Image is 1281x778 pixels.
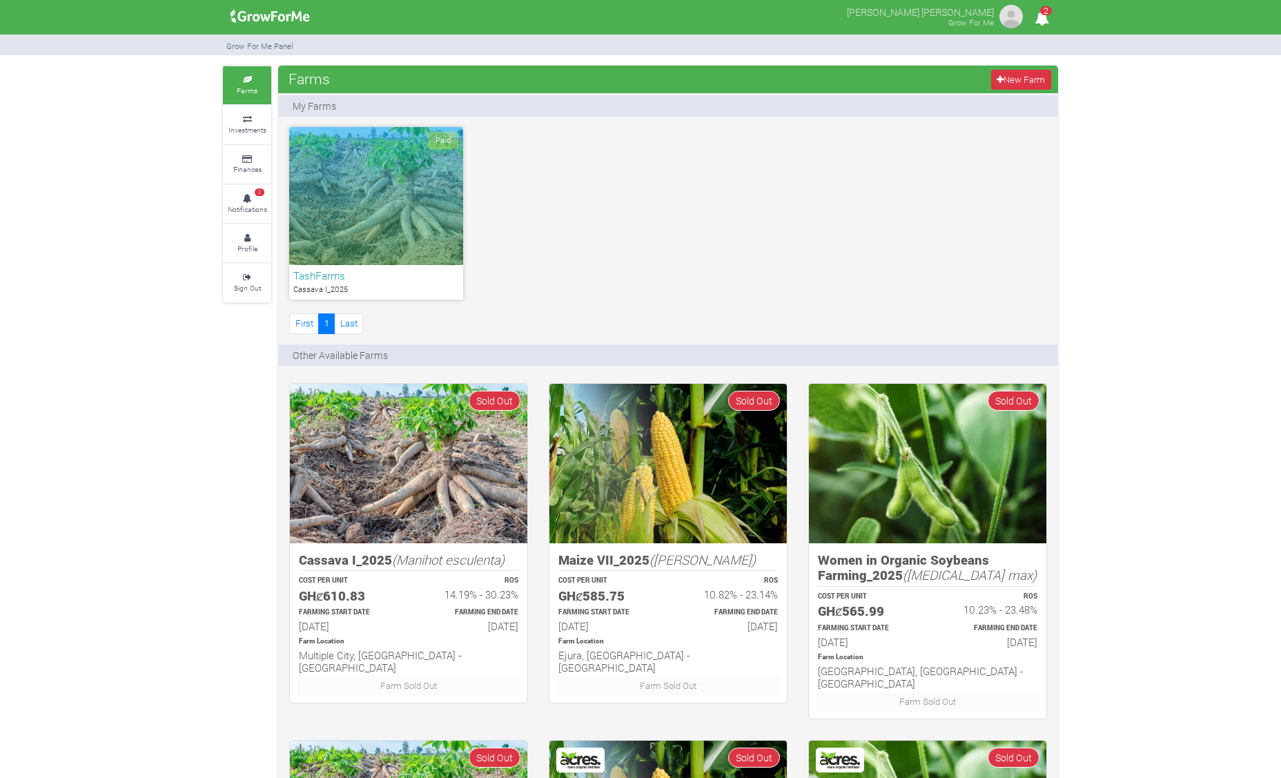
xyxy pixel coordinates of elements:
small: Notifications [228,204,267,214]
span: Paid [428,132,458,149]
h6: Multiple City, [GEOGRAPHIC_DATA] - [GEOGRAPHIC_DATA] [299,649,518,674]
img: growforme image [549,384,787,543]
p: ROS [681,576,778,586]
h6: [GEOGRAPHIC_DATA], [GEOGRAPHIC_DATA] - [GEOGRAPHIC_DATA] [818,665,1037,690]
h5: Women in Organic Soybeans Farming_2025 [818,552,1037,583]
p: Estimated Farming End Date [681,607,778,618]
h6: TashFarms [293,269,459,282]
a: 2 [1028,13,1055,26]
small: Farms [237,86,257,95]
h6: 10.82% - 23.14% [681,588,778,601]
small: Sign Out [234,283,261,293]
h5: GHȼ610.83 [299,588,396,604]
i: Notifications [1028,3,1055,34]
h6: [DATE] [940,636,1037,648]
span: Sold Out [988,391,1039,411]
p: ROS [421,576,518,586]
a: First [289,313,319,333]
p: Estimated Farming Start Date [299,607,396,618]
a: Farms [223,66,271,104]
a: Investments [223,106,271,144]
h5: Maize VII_2025 [558,552,778,568]
small: Finances [233,164,262,174]
p: Estimated Farming End Date [940,623,1037,634]
h6: Ejura, [GEOGRAPHIC_DATA] - [GEOGRAPHIC_DATA] [558,649,778,674]
span: Farms [285,65,333,93]
p: Estimated Farming Start Date [558,607,656,618]
p: My Farms [293,99,336,113]
span: Sold Out [728,391,780,411]
small: Profile [237,244,257,253]
span: Sold Out [988,748,1039,768]
a: 2 Notifications [223,185,271,223]
a: Sign Out [223,264,271,302]
p: COST PER UNIT [558,576,656,586]
small: Grow For Me Panel [226,41,293,51]
small: Investments [228,125,266,135]
h6: [DATE] [421,620,518,632]
img: Acres Nano [558,750,603,770]
h5: GHȼ565.99 [818,603,915,619]
h6: 14.19% - 30.23% [421,588,518,601]
a: Last [334,313,363,333]
a: Profile [223,224,271,262]
small: Grow For Me [948,17,994,28]
p: Location of Farm [558,636,778,647]
i: (Manihot esculenta) [392,551,505,568]
a: New Farm [991,70,1051,90]
p: Estimated Farming Start Date [818,623,915,634]
h6: [DATE] [681,620,778,632]
h5: GHȼ585.75 [558,588,656,604]
p: Other Available Farms [293,348,388,362]
i: ([PERSON_NAME]) [649,551,756,568]
img: growforme image [997,3,1025,30]
a: Paid TashFarms Cassava I_2025 [289,127,463,300]
h6: 10.23% - 23.48% [940,603,1037,616]
span: Sold Out [469,748,520,768]
p: COST PER UNIT [818,592,915,602]
p: Location of Farm [299,636,518,647]
p: Cassava I_2025 [293,284,459,295]
span: 2 [1040,6,1052,15]
p: COST PER UNIT [299,576,396,586]
img: Acres Nano [818,750,862,770]
span: Sold Out [728,748,780,768]
h6: [DATE] [818,636,915,648]
a: Finances [223,146,271,184]
i: ([MEDICAL_DATA] max) [903,566,1037,583]
p: [PERSON_NAME] [PERSON_NAME] [847,3,994,19]
h6: [DATE] [299,620,396,632]
p: ROS [940,592,1037,602]
a: 1 [318,313,335,333]
h6: [DATE] [558,620,656,632]
img: growforme image [809,384,1046,543]
p: Location of Farm [818,652,1037,663]
h5: Cassava I_2025 [299,552,518,568]
span: Sold Out [469,391,520,411]
p: Estimated Farming End Date [421,607,518,618]
span: 2 [255,188,264,197]
img: growforme image [226,3,315,30]
nav: Page Navigation [289,313,363,333]
img: growforme image [290,384,527,543]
